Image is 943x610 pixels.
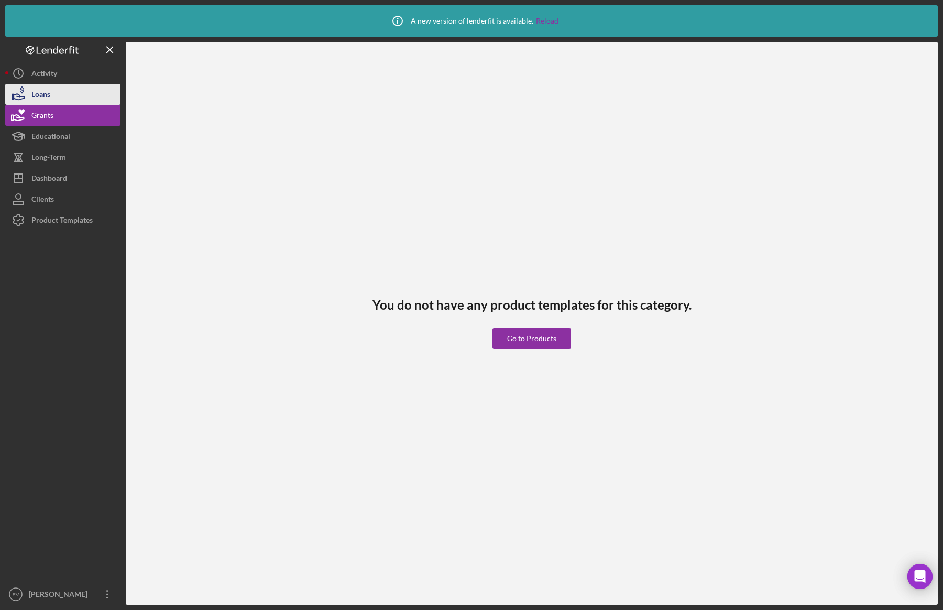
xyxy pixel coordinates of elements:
button: Grants [5,105,120,126]
button: EV[PERSON_NAME] [5,584,120,605]
a: Reload [536,17,558,25]
button: Go to Products [492,328,571,349]
div: Clients [31,189,54,212]
div: [PERSON_NAME] [26,584,94,607]
div: Loans [31,84,50,107]
h3: You do not have any product templates for this category. [372,298,692,312]
div: A new version of lenderfit is available. [385,8,558,34]
button: Activity [5,63,120,84]
button: Product Templates [5,210,120,231]
text: EV [13,592,19,597]
button: Clients [5,189,120,210]
button: Educational [5,126,120,147]
div: Grants [31,105,53,128]
button: Loans [5,84,120,105]
div: Product Templates [31,210,93,233]
div: Dashboard [31,168,67,191]
div: Long-Term [31,147,66,170]
a: Go to Products [492,312,571,349]
div: Open Intercom Messenger [907,564,933,589]
button: Dashboard [5,168,120,189]
div: Educational [31,126,70,149]
div: Activity [31,63,57,86]
div: Go to Products [507,328,556,349]
button: Long-Term [5,147,120,168]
